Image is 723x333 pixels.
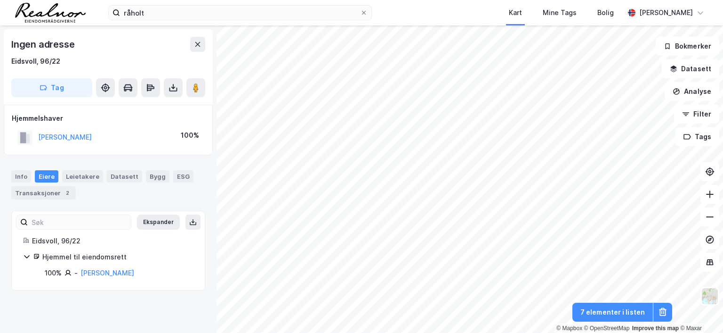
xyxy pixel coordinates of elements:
img: realnor-logo.934646d98de889bb5806.png [15,3,86,23]
button: Datasett [662,59,719,78]
iframe: Chat Widget [676,288,723,333]
img: Z [701,287,719,305]
div: Mine Tags [543,7,577,18]
div: 2 [63,188,72,198]
button: Tags [675,127,719,146]
button: Ekspander [137,215,180,230]
input: Søk på adresse, matrikkel, gårdeiere, leietakere eller personer [120,6,360,20]
button: Tag [11,78,92,97]
button: Analyse [665,82,719,101]
button: 7 elementer i listen [572,303,653,322]
a: Mapbox [556,325,582,332]
div: Eidsvoll, 96/22 [32,235,193,247]
button: Filter [674,105,719,124]
div: Hjemmelshaver [12,113,205,124]
div: ESG [173,170,193,183]
div: [PERSON_NAME] [639,7,693,18]
div: Eiere [35,170,58,183]
a: [PERSON_NAME] [80,269,134,277]
div: Ingen adresse [11,37,76,52]
div: 100% [45,267,62,279]
div: Bolig [597,7,614,18]
div: - [74,267,78,279]
input: Søk [28,215,131,229]
a: OpenStreetMap [584,325,630,332]
div: Kontrollprogram for chat [676,288,723,333]
div: Datasett [107,170,142,183]
a: Improve this map [632,325,679,332]
div: 100% [181,130,199,141]
div: Kart [509,7,522,18]
div: Transaksjoner [11,186,76,200]
div: Hjemmel til eiendomsrett [42,251,193,263]
div: Bygg [146,170,169,183]
button: Bokmerker [656,37,719,56]
div: Info [11,170,31,183]
div: Eidsvoll, 96/22 [11,56,60,67]
div: Leietakere [62,170,103,183]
